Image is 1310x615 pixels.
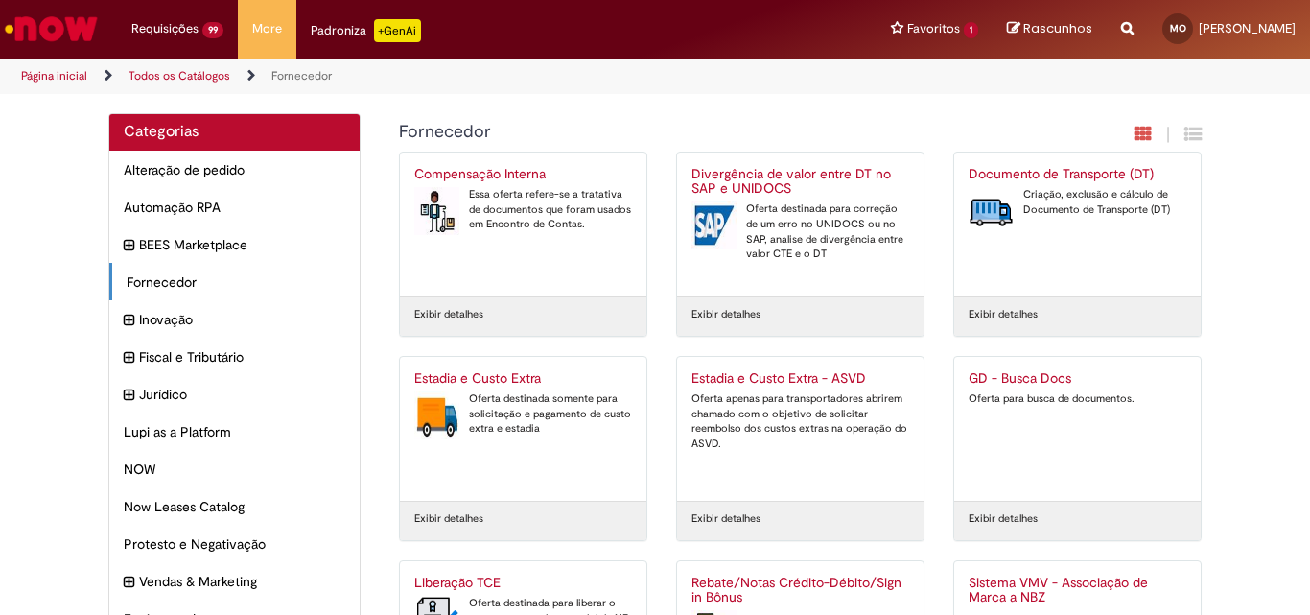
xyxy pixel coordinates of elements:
span: Fornecedor [127,272,345,292]
div: Padroniza [311,19,421,42]
p: +GenAi [374,19,421,42]
div: Automação RPA [109,188,360,226]
ul: Trilhas de página [14,59,859,94]
span: Inovação [139,310,345,329]
span: Protesto e Negativação [124,534,345,554]
div: Oferta destinada somente para solicitação e pagamento de custo extra e estadia [414,391,632,437]
h2: Documento de Transporte (DT) [969,167,1186,182]
img: Estadia e Custo Extra [414,391,459,439]
h2: Estadia e Custo Extra - ASVD [691,371,909,387]
a: Fornecedor [271,68,332,83]
i: expandir categoria BEES Marketplace [124,235,134,256]
i: Exibição de grade [1184,125,1202,143]
h2: Categorias [124,124,345,141]
a: Estadia e Custo Extra - ASVD Oferta apenas para transportadores abrirem chamado com o objetivo de... [677,357,924,501]
h1: {"description":null,"title":"Fornecedor"} Categoria [399,123,994,142]
a: Divergência de valor entre DT no SAP e UNIDOCS Divergência de valor entre DT no SAP e UNIDOCS Ofe... [677,153,924,296]
span: [PERSON_NAME] [1199,20,1296,36]
a: Exibir detalhes [969,511,1038,527]
span: Vendas & Marketing [139,572,345,591]
span: Fiscal e Tributário [139,347,345,367]
a: GD - Busca Docs Oferta para busca de documentos. [954,357,1201,501]
h2: Rebate/Notas Crédito-Débito/Sign in Bônus [691,576,909,606]
h2: Sistema VMV - Associação de Marca a NBZ [969,576,1186,606]
h2: Estadia e Custo Extra [414,371,632,387]
a: Exibir detalhes [414,307,483,322]
img: Divergência de valor entre DT no SAP e UNIDOCS [691,201,737,249]
img: Documento de Transporte (DT) [969,187,1014,235]
img: ServiceNow [2,10,101,48]
div: Protesto e Negativação [109,525,360,563]
img: Compensação Interna [414,187,459,235]
h2: Liberação TCE [414,576,632,591]
h2: GD - Busca Docs [969,371,1186,387]
i: expandir categoria Vendas & Marketing [124,572,134,593]
div: Essa oferta refere-se a tratativa de documentos que foram usados em Encontro de Contas. [414,187,632,232]
span: | [1166,124,1170,146]
a: Estadia e Custo Extra Estadia e Custo Extra Oferta destinada somente para solicitação e pagamento... [400,357,646,501]
div: Criação, exclusão e cálculo de Documento de Transporte (DT) [969,187,1186,217]
div: expandir categoria Vendas & Marketing Vendas & Marketing [109,562,360,601]
span: Favoritos [907,19,960,38]
span: MO [1170,22,1186,35]
span: Jurídico [139,385,345,404]
a: Rascunhos [1007,20,1092,38]
div: Alteração de pedido [109,151,360,189]
h2: Compensação Interna [414,167,632,182]
span: Requisições [131,19,199,38]
h2: Divergência de valor entre DT no SAP e UNIDOCS [691,167,909,198]
a: Exibir detalhes [414,511,483,527]
a: Compensação Interna Compensação Interna Essa oferta refere-se a tratativa de documentos que foram... [400,153,646,296]
span: NOW [124,460,345,479]
div: expandir categoria BEES Marketplace BEES Marketplace [109,225,360,264]
a: Documento de Transporte (DT) Documento de Transporte (DT) Criação, exclusão e cálculo de Document... [954,153,1201,296]
span: More [252,19,282,38]
i: expandir categoria Fiscal e Tributário [124,347,134,368]
div: NOW [109,450,360,488]
div: Fornecedor [109,263,360,301]
span: BEES Marketplace [139,235,345,254]
div: Lupi as a Platform [109,413,360,451]
a: Página inicial [21,68,87,83]
a: Exibir detalhes [691,307,760,322]
div: Oferta apenas para transportadores abrirem chamado com o objetivo de solicitar reembolso dos cust... [691,391,909,452]
span: 1 [964,22,978,38]
span: Alteração de pedido [124,160,345,179]
div: expandir categoria Jurídico Jurídico [109,375,360,414]
span: Automação RPA [124,198,345,217]
div: Oferta para busca de documentos. [969,391,1186,407]
div: Now Leases Catalog [109,487,360,526]
div: expandir categoria Fiscal e Tributário Fiscal e Tributário [109,338,360,376]
a: Exibir detalhes [691,511,760,527]
a: Exibir detalhes [969,307,1038,322]
div: expandir categoria Inovação Inovação [109,300,360,339]
div: Oferta destinada para correção de um erro no UNIDOCS ou no SAP, analise de divergência entre valo... [691,201,909,262]
span: Lupi as a Platform [124,422,345,441]
span: Rascunhos [1023,19,1092,37]
a: Todos os Catálogos [129,68,230,83]
i: expandir categoria Inovação [124,310,134,331]
i: Exibição em cartão [1135,125,1152,143]
i: expandir categoria Jurídico [124,385,134,406]
span: 99 [202,22,223,38]
span: Now Leases Catalog [124,497,345,516]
